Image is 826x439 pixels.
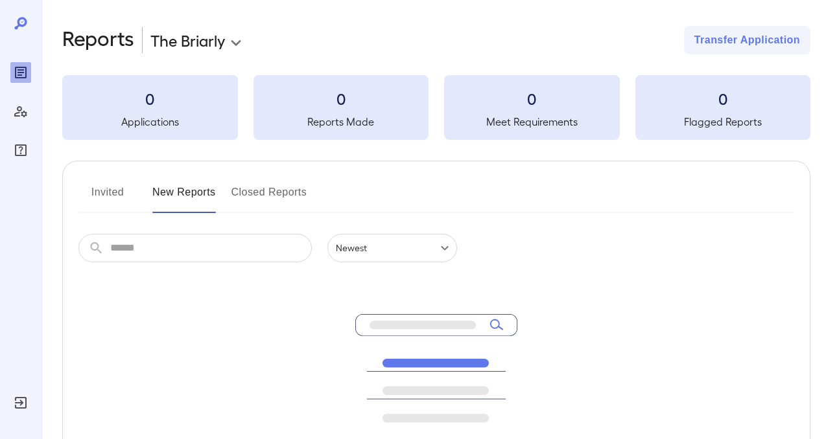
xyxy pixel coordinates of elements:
h5: Applications [62,114,238,129]
div: Newest [327,234,457,262]
div: FAQ [10,140,31,161]
p: The Briarly [150,30,225,51]
div: Reports [10,62,31,83]
button: Closed Reports [231,182,307,213]
h5: Meet Requirements [444,114,620,129]
button: Invited [78,182,137,213]
h3: 0 [635,88,811,109]
h5: Flagged Reports [635,114,811,129]
summary: 0Applications0Reports Made0Meet Requirements0Flagged Reports [62,75,810,140]
h3: 0 [62,88,238,109]
h3: 0 [444,88,620,109]
button: Transfer Application [684,26,810,54]
div: Manage Users [10,101,31,122]
h2: Reports [62,26,134,54]
h5: Reports Made [254,114,429,129]
h3: 0 [254,88,429,109]
button: New Reports [152,182,216,213]
div: Log Out [10,392,31,413]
